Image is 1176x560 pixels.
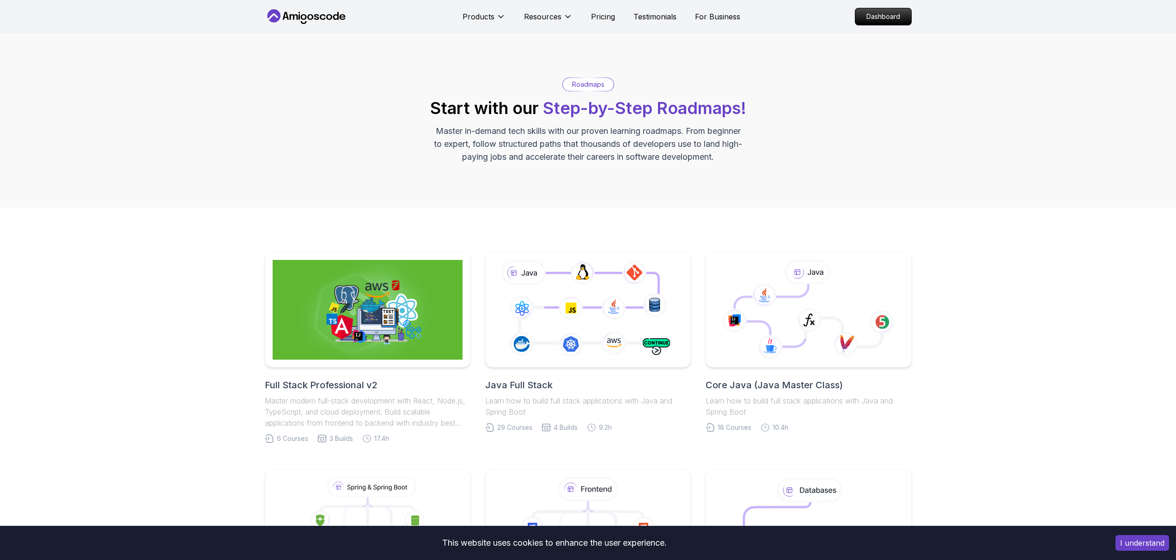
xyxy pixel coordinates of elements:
a: Dashboard [855,8,912,25]
h2: Full Stack Professional v2 [265,379,470,391]
p: Learn how to build full stack applications with Java and Spring Boot [706,395,911,417]
button: Products [463,11,506,30]
span: 10.4h [773,423,788,432]
span: Step-by-Step Roadmaps! [543,98,746,118]
span: 4 Builds [554,423,578,432]
span: 3 Builds [329,434,353,443]
span: 6 Courses [277,434,308,443]
a: Pricing [591,11,615,22]
h2: Start with our [430,99,746,117]
button: Resources [524,11,573,30]
span: 17.4h [374,434,389,443]
p: Master modern full-stack development with React, Node.js, TypeScript, and cloud deployment. Build... [265,395,470,428]
a: Java Full StackLearn how to build full stack applications with Java and Spring Boot29 Courses4 Bu... [485,252,691,432]
p: Resources [524,11,561,22]
p: Master in-demand tech skills with our proven learning roadmaps. From beginner to expert, follow s... [433,125,743,163]
p: Dashboard [855,8,911,25]
h2: Core Java (Java Master Class) [706,379,911,391]
a: Testimonials [634,11,676,22]
div: This website uses cookies to enhance the user experience. [7,533,1102,553]
span: 9.2h [599,423,612,432]
img: Full Stack Professional v2 [273,260,463,360]
a: Core Java (Java Master Class)Learn how to build full stack applications with Java and Spring Boot... [706,252,911,432]
h2: Java Full Stack [485,379,691,391]
p: Learn how to build full stack applications with Java and Spring Boot [485,395,691,417]
a: For Business [695,11,740,22]
p: Products [463,11,494,22]
p: Roadmaps [572,80,604,89]
span: 18 Courses [718,423,751,432]
span: 29 Courses [497,423,532,432]
button: Accept cookies [1115,535,1169,551]
a: Full Stack Professional v2Full Stack Professional v2Master modern full-stack development with Rea... [265,252,470,443]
